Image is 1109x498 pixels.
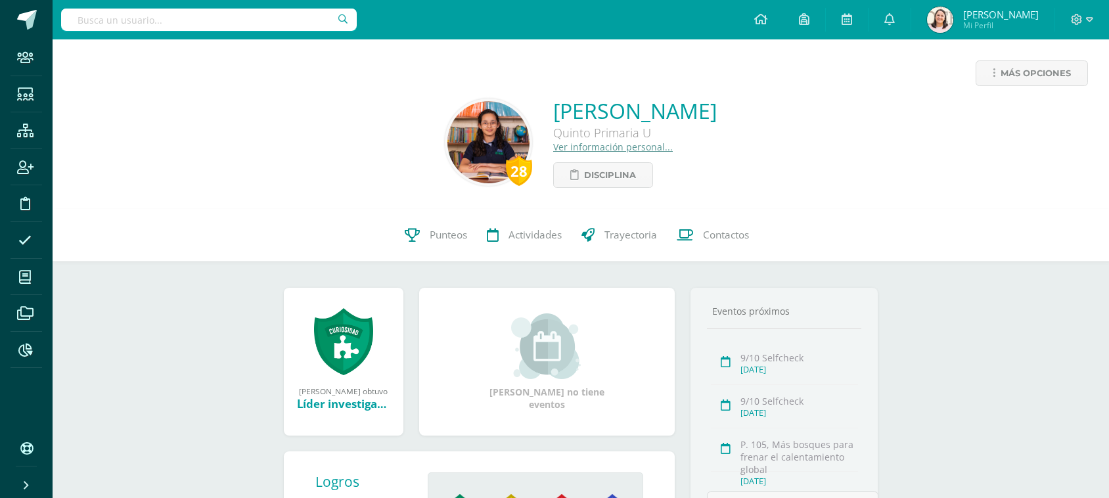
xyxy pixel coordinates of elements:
span: [PERSON_NAME] [963,8,1039,21]
a: Ver información personal... [553,141,673,153]
input: Busca un usuario... [61,9,357,31]
a: Actividades [477,209,572,261]
a: [PERSON_NAME] [553,97,717,125]
span: Actividades [509,228,562,242]
span: Trayectoria [604,228,657,242]
span: Más opciones [1001,61,1071,85]
div: [PERSON_NAME] obtuvo [297,386,390,396]
img: 89ad1f60e869b90960500a0324460f0a.png [927,7,953,33]
div: 9/10 Selfcheck [740,395,858,407]
a: Contactos [667,209,759,261]
a: Trayectoria [572,209,667,261]
div: Eventos próximos [707,305,862,317]
a: Punteos [395,209,477,261]
div: Líder investigador [297,396,390,411]
img: 237ffc551cd1f483668155cab4b099e1.png [447,101,530,183]
a: Disciplina [553,162,653,188]
a: Más opciones [976,60,1088,86]
div: Logros [315,472,418,491]
span: Mi Perfil [963,20,1039,31]
span: Disciplina [584,163,636,187]
span: Punteos [430,228,467,242]
div: 28 [506,156,532,186]
div: Quinto Primaria U [553,125,717,141]
div: P. 105, Más bosques para frenar el calentamiento global [740,438,858,476]
div: 9/10 Selfcheck [740,351,858,364]
div: [PERSON_NAME] no tiene eventos [481,313,612,411]
div: [DATE] [740,407,858,419]
span: Contactos [703,228,749,242]
div: [DATE] [740,364,858,375]
div: [DATE] [740,476,858,487]
img: event_small.png [511,313,583,379]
